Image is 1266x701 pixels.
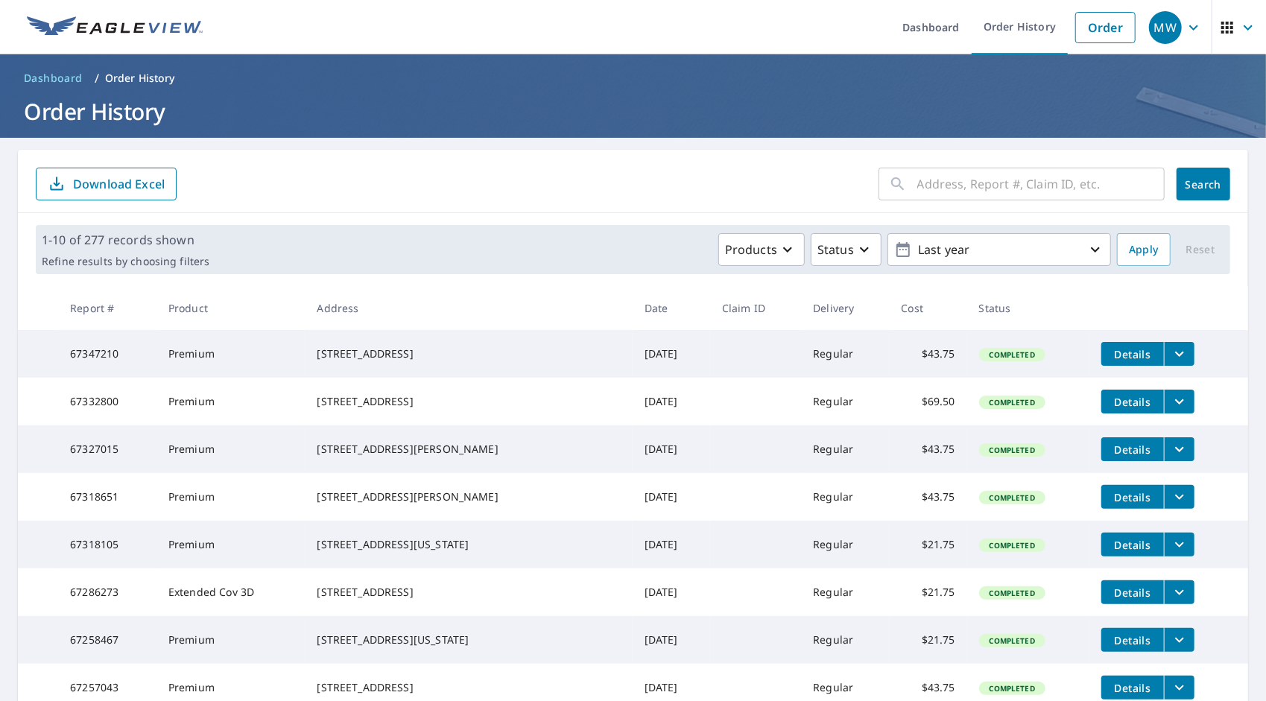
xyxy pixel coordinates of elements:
[890,616,967,664] td: $21.75
[58,286,156,330] th: Report #
[42,255,209,268] p: Refine results by choosing filters
[95,69,99,87] li: /
[1110,538,1155,552] span: Details
[27,16,203,39] img: EV Logo
[633,521,710,568] td: [DATE]
[633,425,710,473] td: [DATE]
[1101,628,1164,652] button: detailsBtn-67258467
[105,71,175,86] p: Order History
[1117,233,1171,266] button: Apply
[1110,490,1155,504] span: Details
[890,568,967,616] td: $21.75
[1110,633,1155,647] span: Details
[981,540,1044,551] span: Completed
[317,346,620,361] div: [STREET_ADDRESS]
[1101,437,1164,461] button: detailsBtn-67327015
[1129,241,1159,259] span: Apply
[58,378,156,425] td: 67332800
[317,680,620,695] div: [STREET_ADDRESS]
[801,568,889,616] td: Regular
[73,176,165,192] p: Download Excel
[58,330,156,378] td: 67347210
[156,616,306,664] td: Premium
[1164,580,1194,604] button: filesDropdownBtn-67286273
[981,445,1044,455] span: Completed
[801,330,889,378] td: Regular
[725,241,777,258] p: Products
[633,616,710,664] td: [DATE]
[317,489,620,504] div: [STREET_ADDRESS][PERSON_NAME]
[58,568,156,616] td: 67286273
[890,286,967,330] th: Cost
[42,231,209,249] p: 1-10 of 277 records shown
[981,397,1044,407] span: Completed
[1164,342,1194,366] button: filesDropdownBtn-67347210
[917,163,1165,205] input: Address, Report #, Claim ID, etc.
[156,378,306,425] td: Premium
[1110,347,1155,361] span: Details
[1110,586,1155,600] span: Details
[1110,395,1155,409] span: Details
[801,378,889,425] td: Regular
[890,378,967,425] td: $69.50
[1164,676,1194,700] button: filesDropdownBtn-67257043
[317,442,620,457] div: [STREET_ADDRESS][PERSON_NAME]
[981,492,1044,503] span: Completed
[981,635,1044,646] span: Completed
[1164,485,1194,509] button: filesDropdownBtn-67318651
[1149,11,1182,44] div: MW
[890,521,967,568] td: $21.75
[305,286,632,330] th: Address
[156,521,306,568] td: Premium
[890,330,967,378] td: $43.75
[887,233,1111,266] button: Last year
[1164,533,1194,556] button: filesDropdownBtn-67318105
[1164,390,1194,413] button: filesDropdownBtn-67332800
[912,237,1086,263] p: Last year
[1164,628,1194,652] button: filesDropdownBtn-67258467
[18,66,1248,90] nav: breadcrumb
[633,330,710,378] td: [DATE]
[633,473,710,521] td: [DATE]
[801,286,889,330] th: Delivery
[1110,681,1155,695] span: Details
[981,349,1044,360] span: Completed
[1101,533,1164,556] button: detailsBtn-67318105
[156,568,306,616] td: Extended Cov 3D
[633,568,710,616] td: [DATE]
[1101,580,1164,604] button: detailsBtn-67286273
[633,286,710,330] th: Date
[1177,168,1230,200] button: Search
[633,378,710,425] td: [DATE]
[817,241,854,258] p: Status
[1189,177,1218,191] span: Search
[18,66,89,90] a: Dashboard
[981,588,1044,598] span: Completed
[981,683,1044,694] span: Completed
[317,537,620,552] div: [STREET_ADDRESS][US_STATE]
[24,71,83,86] span: Dashboard
[801,616,889,664] td: Regular
[156,286,306,330] th: Product
[58,425,156,473] td: 67327015
[36,168,177,200] button: Download Excel
[1101,485,1164,509] button: detailsBtn-67318651
[18,96,1248,127] h1: Order History
[1164,437,1194,461] button: filesDropdownBtn-67327015
[58,521,156,568] td: 67318105
[801,521,889,568] td: Regular
[1075,12,1136,43] a: Order
[1101,342,1164,366] button: detailsBtn-67347210
[1101,676,1164,700] button: detailsBtn-67257043
[801,473,889,521] td: Regular
[890,473,967,521] td: $43.75
[317,585,620,600] div: [STREET_ADDRESS]
[801,425,889,473] td: Regular
[156,330,306,378] td: Premium
[58,616,156,664] td: 67258467
[967,286,1089,330] th: Status
[1101,390,1164,413] button: detailsBtn-67332800
[317,394,620,409] div: [STREET_ADDRESS]
[317,632,620,647] div: [STREET_ADDRESS][US_STATE]
[811,233,882,266] button: Status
